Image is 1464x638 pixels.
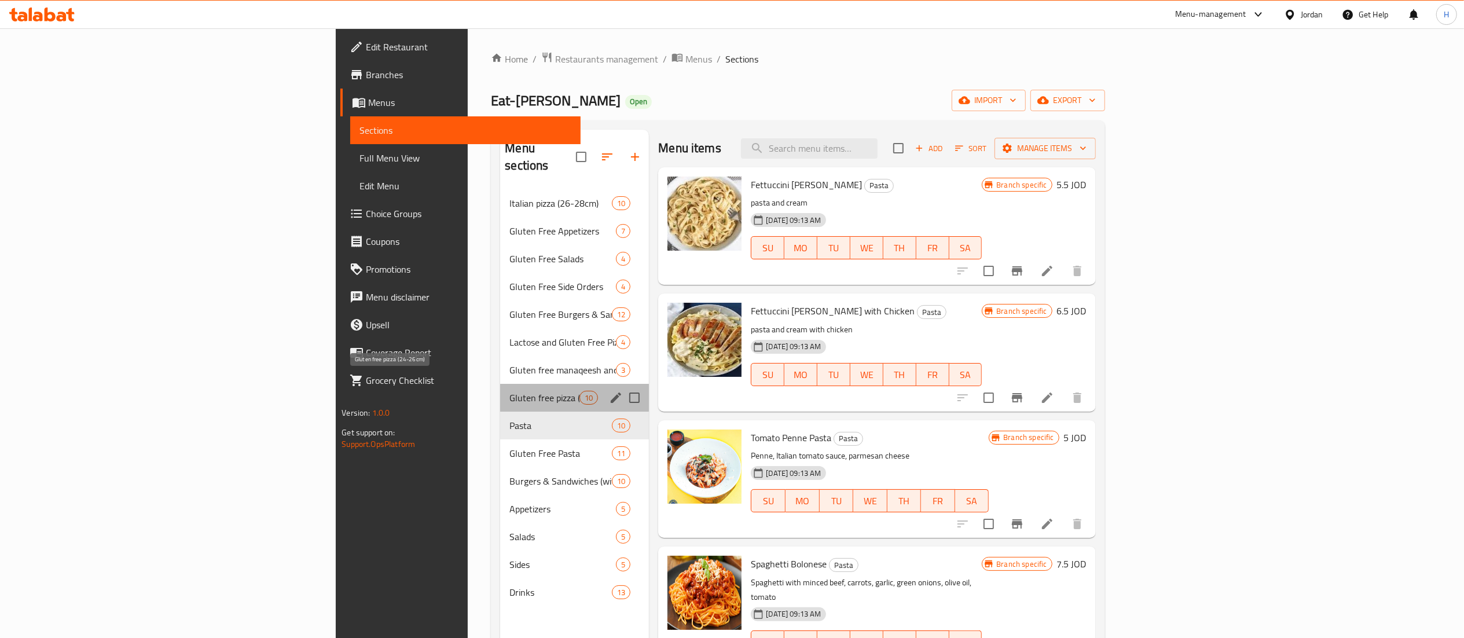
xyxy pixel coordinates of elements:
a: Upsell [340,311,580,339]
button: TH [883,236,916,259]
div: Pasta [864,179,894,193]
button: delete [1063,384,1091,412]
span: TU [824,493,849,509]
span: Select all sections [569,145,593,169]
h2: Menu items [658,140,721,157]
span: MO [789,240,813,256]
a: Restaurants management [541,52,658,67]
div: items [616,530,630,544]
span: [DATE] 09:13 AM [761,608,825,619]
button: Add section [621,143,649,171]
span: Fettuccini [PERSON_NAME] [751,176,862,193]
div: Gluten Free Salads [509,252,616,266]
li: / [663,52,667,66]
span: Choice Groups [366,207,571,221]
button: Branch-specific-item [1003,510,1031,538]
a: Edit Menu [350,172,580,200]
div: Gluten Free Appetizers7 [500,217,649,245]
span: 10 [580,393,597,404]
div: items [616,335,630,349]
span: Lactose and Gluten Free Pizza (24-26)cm [509,335,616,349]
span: Select to update [977,259,1001,283]
span: Pasta [865,179,893,192]
span: 1.0.0 [372,405,390,420]
img: Tomato Penne Pasta [667,430,742,504]
a: Menus [340,89,580,116]
img: Fettuccini Alfredo [667,177,742,251]
button: Add [911,140,948,157]
a: Edit menu item [1040,517,1054,531]
button: FR [916,236,949,259]
span: TH [892,493,917,509]
span: SA [960,493,985,509]
button: WE [853,489,887,512]
span: 10 [612,420,630,431]
span: Gluten Free Burgers & Sandwiches(with soft drink and french fries) [509,307,612,321]
a: Edit menu item [1040,264,1054,278]
span: TU [822,240,846,256]
div: items [616,252,630,266]
span: Tomato Penne Pasta [751,429,831,446]
span: 10 [612,476,630,487]
li: / [717,52,721,66]
p: pasta and cream with chicken [751,322,982,337]
img: Fettuccini Alfredo with Chicken [667,303,742,377]
span: 4 [617,254,630,265]
span: Add [913,142,945,155]
span: Add item [911,140,948,157]
a: Edit menu item [1040,391,1054,405]
span: Promotions [366,262,571,276]
span: Gluten Free Appetizers [509,224,616,238]
button: FR [921,489,955,512]
span: Gluten free manaqeesh and sandwiches [509,363,616,377]
span: 5 [617,531,630,542]
p: Spaghetti with minced beef, carrots, garlic, green onions, olive oil, tomato [751,575,982,604]
div: items [612,585,630,599]
div: Open [625,95,652,109]
span: Edit Menu [359,179,571,193]
p: Penne, Italian tomato sauce, parmesan cheese [751,449,989,463]
span: Italian pizza (26-28cm) [509,196,612,210]
span: TU [822,366,846,383]
span: SU [756,493,780,509]
nav: Menu sections [500,185,649,611]
div: items [616,363,630,377]
span: [DATE] 09:13 AM [761,341,825,352]
button: Manage items [995,138,1096,159]
span: Full Menu View [359,151,571,165]
span: Pasta [509,419,612,432]
button: SA [949,236,982,259]
div: Burgers & Sandwiches (with fries and soft drink)10 [500,467,649,495]
a: Sections [350,116,580,144]
span: MO [790,493,815,509]
span: [DATE] 09:13 AM [761,215,825,226]
a: Coupons [340,228,580,255]
div: Jordan [1301,8,1323,21]
a: Branches [340,61,580,89]
span: Get support on: [342,425,395,440]
button: FR [916,363,949,386]
span: SU [756,240,780,256]
nav: breadcrumb [491,52,1105,67]
span: FR [921,366,945,383]
span: Gluten Free Pasta [509,446,612,460]
button: MO [784,236,817,259]
span: SA [954,240,978,256]
span: Select to update [977,386,1001,410]
a: Support.OpsPlatform [342,437,415,452]
div: items [579,391,598,405]
span: Open [625,97,652,107]
span: Branches [366,68,571,82]
div: Appetizers [509,502,616,516]
span: Coverage Report [366,346,571,360]
span: Menu disclaimer [366,290,571,304]
h6: 5.5 JOD [1057,177,1087,193]
span: Edit Restaurant [366,40,571,54]
h6: 5 JOD [1064,430,1087,446]
button: Branch-specific-item [1003,384,1031,412]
